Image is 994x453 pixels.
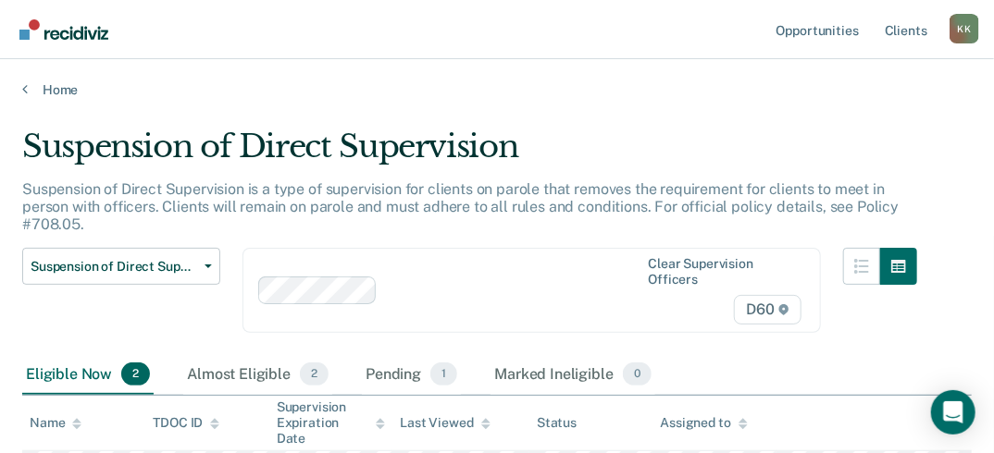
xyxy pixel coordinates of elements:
div: Name [30,415,81,431]
span: 0 [623,362,652,386]
button: Suspension of Direct Supervision [22,248,220,285]
span: 1 [430,362,457,386]
span: 2 [121,362,150,386]
div: Open Intercom Messenger [931,390,975,435]
span: Suspension of Direct Supervision [31,259,197,275]
span: D60 [734,295,801,324]
div: Status [537,415,577,431]
div: Supervision Expiration Date [277,399,385,446]
div: Suspension of Direct Supervision [22,128,917,180]
span: 2 [300,362,329,386]
div: Almost Eligible2 [183,355,332,396]
div: Clear supervision officers [648,256,797,288]
div: Assigned to [660,415,747,431]
div: Last Viewed [400,415,490,431]
div: TDOC ID [153,415,219,431]
div: Pending1 [362,355,461,396]
img: Recidiviz [19,19,108,40]
div: K K [950,14,979,43]
p: Suspension of Direct Supervision is a type of supervision for clients on parole that removes the ... [22,180,899,233]
button: Profile dropdown button [950,14,979,43]
div: Eligible Now2 [22,355,154,396]
a: Home [22,81,972,98]
div: Marked Ineligible0 [491,355,655,396]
